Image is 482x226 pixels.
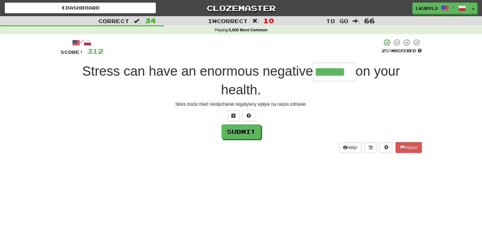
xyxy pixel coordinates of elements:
div: Mastered [382,48,422,54]
a: Clozemaster [165,3,317,14]
button: Switch sentence to multiple choice alt+p [227,110,240,121]
a: Lkurylo / [412,3,469,14]
div: / [61,39,103,47]
span: Incorrect [208,18,248,24]
span: To go [326,18,348,24]
span: 10 [263,17,274,24]
button: Single letter hint - you only get 1 per sentence and score half the points! alt+h [242,110,255,121]
span: : [252,18,259,24]
strong: 5,000 Most Common [229,28,267,32]
span: Stress can have an enormous negative [82,64,313,78]
button: Report [395,142,421,153]
button: Submit [222,124,261,139]
span: 312 [87,47,103,55]
span: : [134,18,141,24]
button: Round history (alt+y) [364,142,376,153]
span: : [353,18,360,24]
span: Score: [61,49,83,55]
span: 34 [145,17,156,24]
span: 66 [364,17,375,24]
button: Help! [339,142,362,153]
span: 25 % [382,48,391,53]
span: on your health. [221,64,400,97]
a: Dashboard [5,3,156,13]
span: Lkurylo [416,5,438,11]
span: / [452,5,455,9]
div: Stres może mieć niesłychanie negatywny wpływ na nasze zdrowie. [61,101,422,107]
span: Correct [98,18,129,24]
